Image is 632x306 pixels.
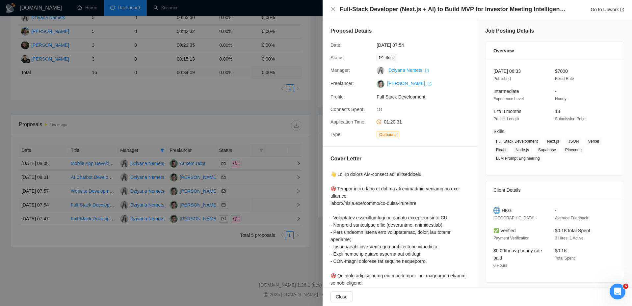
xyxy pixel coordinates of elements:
[536,146,559,153] span: Supabase
[610,284,625,299] iframe: Intercom live chat
[377,106,475,113] span: 18
[330,155,361,163] h5: Cover Letter
[555,89,557,94] span: -
[330,27,372,35] h5: Proposal Details
[377,80,384,88] img: c1Tebym3BND9d52IcgAhOjDIggZNrr93DrArCnDDhQCo9DNa2fMdUdlKkX3cX7l7jn
[379,56,383,60] span: mail
[330,119,366,125] span: Application Time:
[493,248,542,261] span: $0.00/hr avg hourly rate paid
[428,82,432,86] span: export
[555,76,574,81] span: Fixed Rate
[555,69,568,74] span: $7000
[585,138,601,145] span: Vercel
[384,119,402,125] span: 01:20:31
[620,8,624,12] span: export
[493,76,511,81] span: Published
[330,68,350,73] span: Manager:
[493,89,519,94] span: Intermediate
[566,138,581,145] span: JSON
[555,236,584,240] span: 3 Hires, 1 Active
[493,97,524,101] span: Experience Level
[330,107,365,112] span: Connects Spent:
[340,5,567,14] h4: Full-Stack Developer (Next.js + AI) to Build MVP for Investor Meeting Intelligence SaaS
[377,93,475,100] span: Full Stack Development
[425,69,429,72] span: export
[330,7,336,12] button: Close
[336,293,348,300] span: Close
[555,109,560,114] span: 18
[555,216,588,220] span: Average Feedback
[330,7,336,12] span: close
[555,117,586,121] span: Submission Price
[330,42,341,48] span: Date:
[513,146,532,153] span: Node.js
[388,68,429,73] a: Dziyana Nemets export
[493,138,540,145] span: Full Stack Development
[563,146,584,153] span: Pinecone
[385,55,394,60] span: Sent
[330,55,345,60] span: Status:
[591,7,624,12] a: Go to Upworkexport
[377,42,475,49] span: [DATE] 07:54
[493,263,507,268] span: 0 Hours
[555,97,566,101] span: Hourly
[493,69,521,74] span: [DATE] 06:33
[493,47,514,54] span: Overview
[493,207,500,214] img: 🌐
[377,131,399,138] span: Outbound
[493,181,616,199] div: Client Details
[493,117,519,121] span: Project Length
[493,236,529,240] span: Payment Verification
[387,81,432,86] a: [PERSON_NAME] export
[493,216,537,220] span: [GEOGRAPHIC_DATA] -
[555,208,557,213] span: -
[493,146,509,153] span: React
[555,228,590,233] span: $0.1K Total Spent
[493,109,521,114] span: 1 to 3 months
[485,27,534,35] h5: Job Posting Details
[555,256,575,261] span: Total Spent
[377,120,381,124] span: clock-circle
[330,292,353,302] button: Close
[493,155,542,162] span: LLM Prompt Engineering
[493,129,504,134] span: Skills
[623,284,628,289] span: 6
[330,132,342,137] span: Type:
[544,138,562,145] span: Next.js
[330,81,354,86] span: Freelancer:
[555,248,567,253] span: $0.1K
[330,94,345,99] span: Profile:
[493,228,516,233] span: ✅ Verified
[502,207,512,214] span: HKG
